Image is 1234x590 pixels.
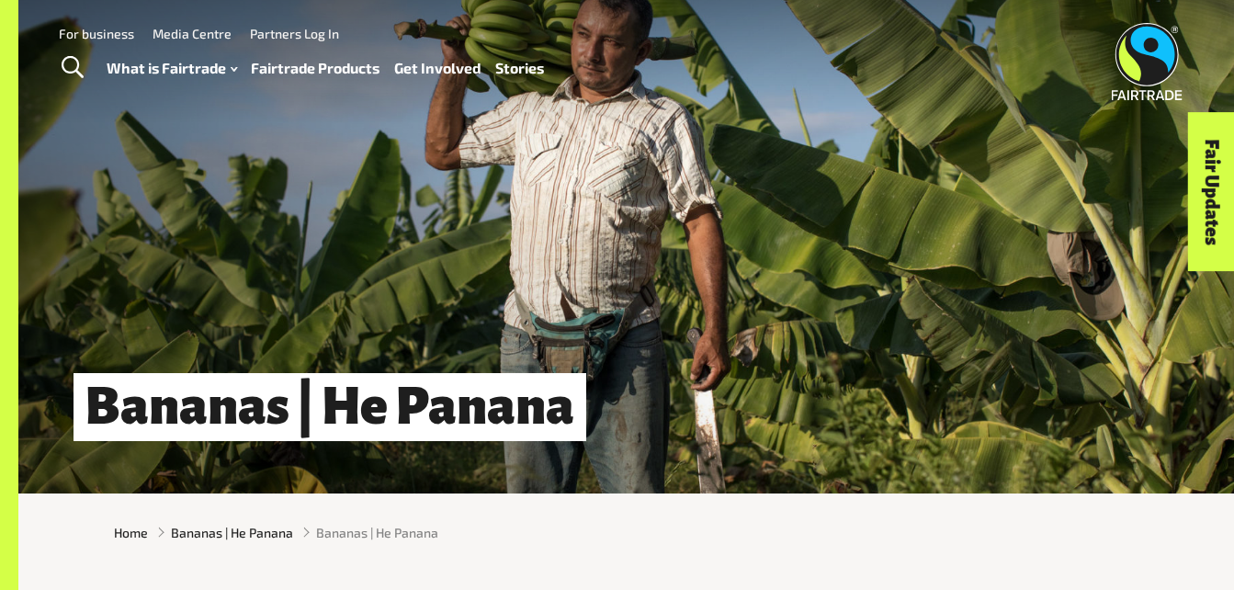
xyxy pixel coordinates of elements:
a: What is Fairtrade [107,55,237,82]
a: Home [114,523,148,542]
span: Bananas | He Panana [316,523,438,542]
a: Media Centre [153,26,232,41]
a: Stories [495,55,544,82]
a: Get Involved [394,55,481,82]
h1: Bananas | He Panana [74,373,586,440]
a: For business [59,26,134,41]
a: Bananas | He Panana [171,523,293,542]
a: Partners Log In [250,26,339,41]
img: Fairtrade Australia New Zealand logo [1112,23,1183,100]
a: Toggle Search [50,45,95,91]
a: Fairtrade Products [251,55,379,82]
